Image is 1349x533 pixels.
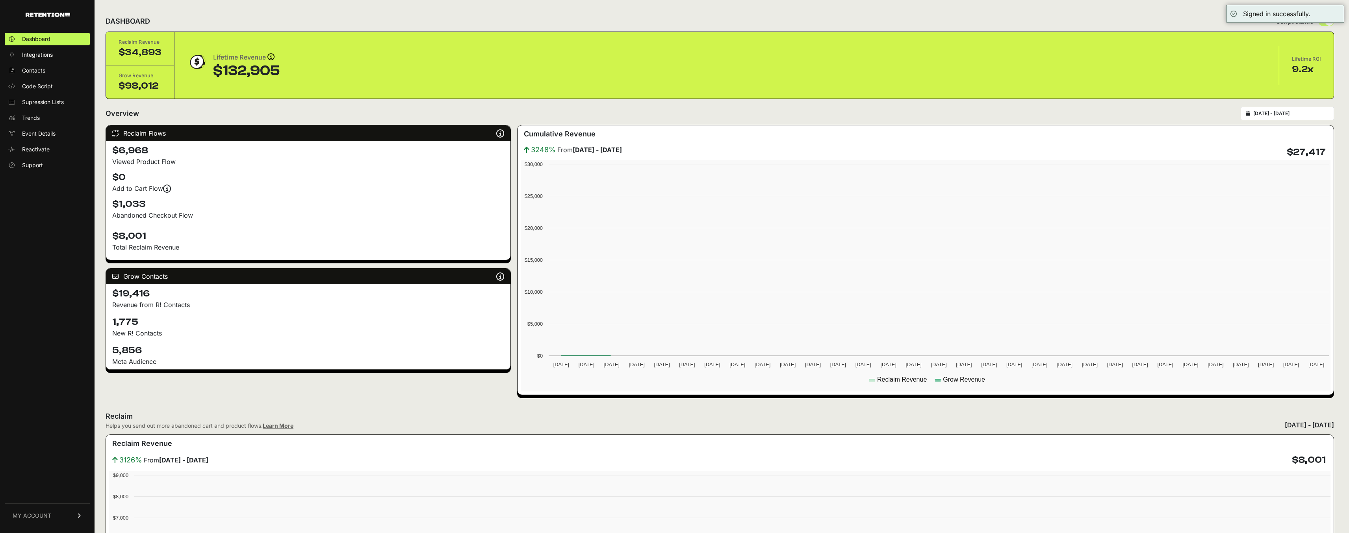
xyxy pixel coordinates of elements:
[881,362,896,367] text: [DATE]
[5,48,90,61] a: Integrations
[5,112,90,124] a: Trends
[537,353,543,359] text: $0
[22,82,53,90] span: Code Script
[112,316,504,328] h4: 1,775
[1182,362,1198,367] text: [DATE]
[112,144,504,157] h4: $6,968
[981,362,997,367] text: [DATE]
[5,127,90,140] a: Event Details
[26,13,70,17] img: Retention.com
[22,51,53,59] span: Integrations
[527,321,543,327] text: $5,000
[112,184,504,193] div: Add to Cart Flow
[5,143,90,156] a: Reactivate
[112,211,504,220] div: Abandoned Checkout Flow
[679,362,695,367] text: [DATE]
[579,362,594,367] text: [DATE]
[1132,362,1148,367] text: [DATE]
[112,328,504,338] p: New R! Contacts
[956,362,972,367] text: [DATE]
[1057,362,1073,367] text: [DATE]
[525,225,543,231] text: $20,000
[22,67,45,75] span: Contacts
[1107,362,1123,367] text: [DATE]
[573,146,622,154] strong: [DATE] - [DATE]
[112,287,504,300] h4: $19,416
[1032,362,1047,367] text: [DATE]
[112,300,504,309] p: Revenue from R! Contacts
[106,411,293,422] h2: Reclaim
[524,129,596,140] h3: Cumulative Revenue
[629,362,645,367] text: [DATE]
[553,362,569,367] text: [DATE]
[525,193,543,199] text: $25,000
[112,438,172,449] h3: Reclaim Revenue
[525,257,543,263] text: $15,000
[755,362,770,367] text: [DATE]
[1006,362,1022,367] text: [DATE]
[119,80,161,92] div: $98,012
[906,362,921,367] text: [DATE]
[877,376,927,383] text: Reclaim Revenue
[5,33,90,45] a: Dashboard
[654,362,670,367] text: [DATE]
[13,512,51,520] span: MY ACCOUNT
[112,171,504,184] h4: $0
[5,64,90,77] a: Contacts
[22,35,50,43] span: Dashboard
[525,289,543,295] text: $10,000
[119,72,161,80] div: Grow Revenue
[525,161,543,167] text: $30,000
[943,376,985,383] text: Grow Revenue
[113,472,128,478] text: $9,000
[830,362,846,367] text: [DATE]
[1308,362,1324,367] text: [DATE]
[112,198,504,211] h4: $1,033
[106,125,510,141] div: Reclaim Flows
[5,503,90,527] a: MY ACCOUNT
[855,362,871,367] text: [DATE]
[112,157,504,166] div: Viewed Product Flow
[729,362,745,367] text: [DATE]
[22,130,56,138] span: Event Details
[805,362,821,367] text: [DATE]
[1157,362,1173,367] text: [DATE]
[112,242,504,252] p: Total Reclaim Revenue
[213,52,280,63] div: Lifetime Revenue
[187,52,207,72] img: dollar-coin-05c43ed7efb7bc0c12610022525b4bbbb207c7efeef5aecc26f025e68dcafac9.png
[119,455,142,466] span: 3126%
[112,225,504,242] h4: $8,001
[531,144,556,155] span: 3248%
[106,422,293,430] div: Helps you send out more abandoned cart and product flows.
[1292,55,1321,63] div: Lifetime ROI
[1283,362,1299,367] text: [DATE]
[213,63,280,79] div: $132,905
[1285,420,1334,430] div: [DATE] - [DATE]
[704,362,720,367] text: [DATE]
[119,46,161,59] div: $34,893
[112,357,504,366] div: Meta Audience
[1287,146,1326,158] h4: $27,417
[1233,362,1249,367] text: [DATE]
[113,494,128,499] text: $8,000
[113,515,128,521] text: $7,000
[604,362,620,367] text: [DATE]
[5,80,90,93] a: Code Script
[22,114,40,122] span: Trends
[1292,63,1321,76] div: 9.2x
[112,344,504,357] h4: 5,856
[106,16,150,27] h2: DASHBOARD
[106,268,510,284] div: Grow Contacts
[931,362,946,367] text: [DATE]
[263,422,293,429] a: Learn More
[22,145,50,153] span: Reactivate
[144,455,208,465] span: From
[5,96,90,108] a: Supression Lists
[780,362,796,367] text: [DATE]
[106,108,139,119] h2: Overview
[557,145,622,155] span: From
[119,38,161,46] div: Reclaim Revenue
[22,161,43,169] span: Support
[159,456,208,464] strong: [DATE] - [DATE]
[22,98,64,106] span: Supression Lists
